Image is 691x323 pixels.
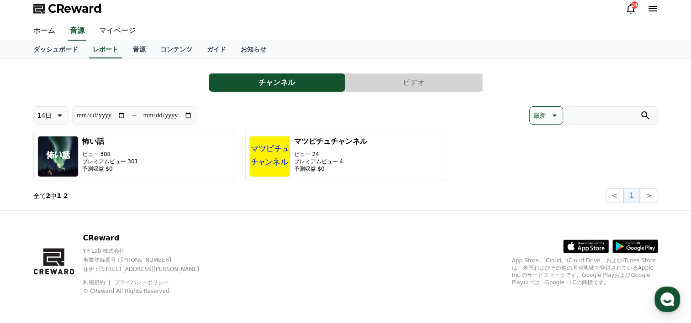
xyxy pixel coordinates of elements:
a: ビデオ [346,73,483,92]
button: 最新 [529,106,563,125]
a: ガイド [200,41,233,58]
a: CReward [33,1,102,16]
p: 14日 [37,109,52,122]
a: コンテンツ [153,41,200,58]
p: YP Lab 株式会社 [83,247,215,255]
p: App Store、iCloud、iCloud Drive、およびiTunes Storeは、米国およびその他の国や地域で登録されているApple Inc.のサービスマークです。Google P... [512,257,658,286]
a: お知らせ [233,41,274,58]
img: マツピチュチャンネル [249,136,290,177]
span: Home [23,261,39,268]
a: プライバシーポリシー [114,279,169,286]
p: 最新 [533,109,546,122]
span: Settings [135,261,158,268]
button: > [640,188,658,203]
p: CReward [83,233,215,244]
button: 怖い話 ビュー 308 プレミアムビュー 301 予測収益 $0 [33,132,234,181]
h3: マツピチュチャンネル [294,136,367,147]
a: マイページ [92,21,143,41]
strong: 2 [63,192,68,199]
button: 14日 [33,106,69,125]
button: 1 [623,188,640,203]
p: © CReward All Rights Reserved. [83,287,215,295]
a: レポート [89,41,122,58]
p: ~ [131,110,137,121]
a: ダッシュボード [26,41,85,58]
h3: 怖い話 [82,136,138,147]
p: 全て 中 - [33,191,68,200]
a: 利用規約 [83,279,111,286]
a: チャンネル [209,73,346,92]
div: 24 [631,1,638,9]
img: 怖い話 [37,136,79,177]
p: ビュー 24 [294,151,367,158]
p: 予測収益 $0 [82,165,138,172]
button: < [606,188,623,203]
button: マツピチュチャンネル ビュー 24 プレミアムビュー 4 予測収益 $0 [245,132,446,181]
p: 予測収益 $0 [294,165,367,172]
a: 音源 [68,21,86,41]
p: ビュー 308 [82,151,138,158]
button: チャンネル [209,73,345,92]
p: プレミアムビュー 301 [82,158,138,165]
a: Home [3,247,60,270]
p: 住所 : [STREET_ADDRESS][PERSON_NAME] [83,266,215,273]
span: CReward [48,1,102,16]
a: Messages [60,247,118,270]
strong: 2 [46,192,51,199]
a: 24 [625,3,636,14]
p: 事業登録番号 : [PHONE_NUMBER] [83,256,215,264]
button: ビデオ [346,73,482,92]
a: ホーム [26,21,63,41]
span: Messages [76,261,103,269]
a: Settings [118,247,175,270]
strong: 1 [57,192,61,199]
a: 音源 [126,41,153,58]
p: プレミアムビュー 4 [294,158,367,165]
